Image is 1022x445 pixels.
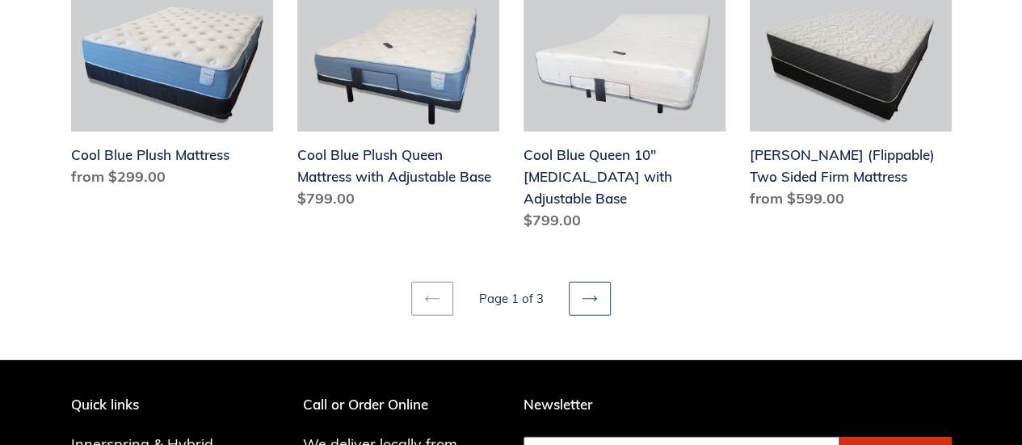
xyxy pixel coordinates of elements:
li: Page 1 of 3 [456,290,566,309]
p: Call or Order Online [303,397,499,413]
p: Quick links [71,397,238,413]
p: Newsletter [524,397,952,413]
